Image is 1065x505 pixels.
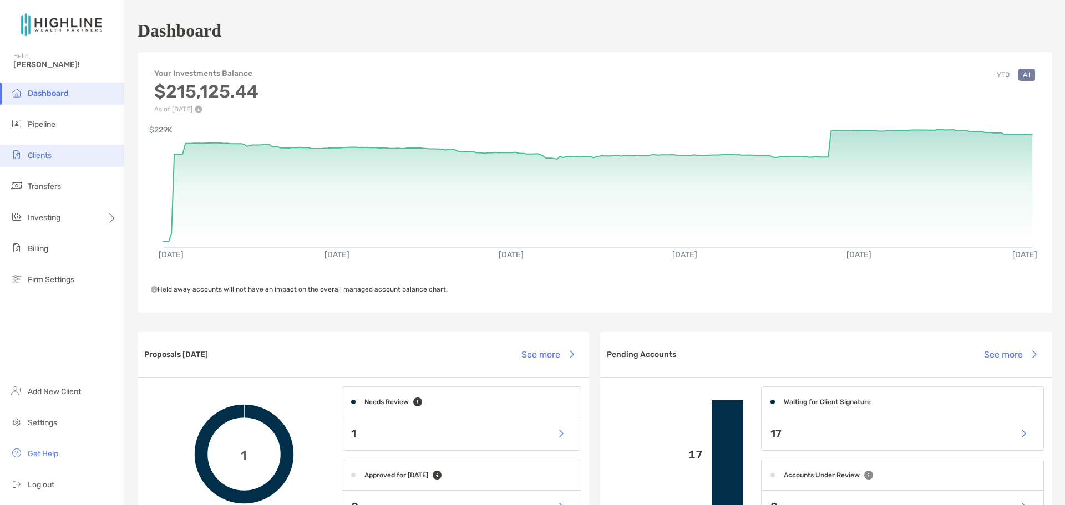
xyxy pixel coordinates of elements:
[28,182,61,191] span: Transfers
[144,350,208,359] h3: Proposals [DATE]
[10,384,23,397] img: add_new_client icon
[10,415,23,429] img: settings icon
[138,21,221,41] h1: Dashboard
[28,480,54,489] span: Log out
[10,179,23,192] img: transfers icon
[13,60,117,69] span: [PERSON_NAME]!
[10,148,23,161] img: clients icon
[499,250,524,259] text: [DATE]
[10,241,23,254] img: billing icon
[10,86,23,99] img: dashboard icon
[241,446,247,462] span: 1
[770,427,782,441] p: 17
[1012,250,1037,259] text: [DATE]
[28,387,81,396] span: Add New Client
[151,285,448,293] span: Held away accounts will not have an impact on the overall managed account balance chart.
[1018,69,1035,81] button: All
[607,350,676,359] h3: Pending Accounts
[846,250,871,259] text: [DATE]
[10,272,23,285] img: firm-settings icon
[784,398,871,406] h4: Waiting for Client Signature
[364,471,428,479] h4: Approved for [DATE]
[10,477,23,491] img: logout icon
[28,275,74,284] span: Firm Settings
[28,120,55,129] span: Pipeline
[609,448,703,462] p: 17
[513,342,582,366] button: See more
[28,418,57,427] span: Settings
[154,69,258,78] h4: Your Investments Balance
[195,105,202,113] img: Performance Info
[364,398,409,406] h4: Needs Review
[28,244,48,253] span: Billing
[159,250,184,259] text: [DATE]
[149,125,173,135] text: $229K
[324,250,349,259] text: [DATE]
[28,89,69,98] span: Dashboard
[28,213,60,222] span: Investing
[351,427,356,441] p: 1
[28,151,52,160] span: Clients
[154,81,258,102] h3: $215,125.44
[13,4,110,44] img: Zoe Logo
[975,342,1045,366] button: See more
[784,471,860,479] h4: Accounts Under Review
[992,69,1014,81] button: YTD
[154,105,258,113] p: As of [DATE]
[10,210,23,223] img: investing icon
[672,250,697,259] text: [DATE]
[28,449,58,458] span: Get Help
[10,117,23,130] img: pipeline icon
[10,446,23,460] img: get-help icon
